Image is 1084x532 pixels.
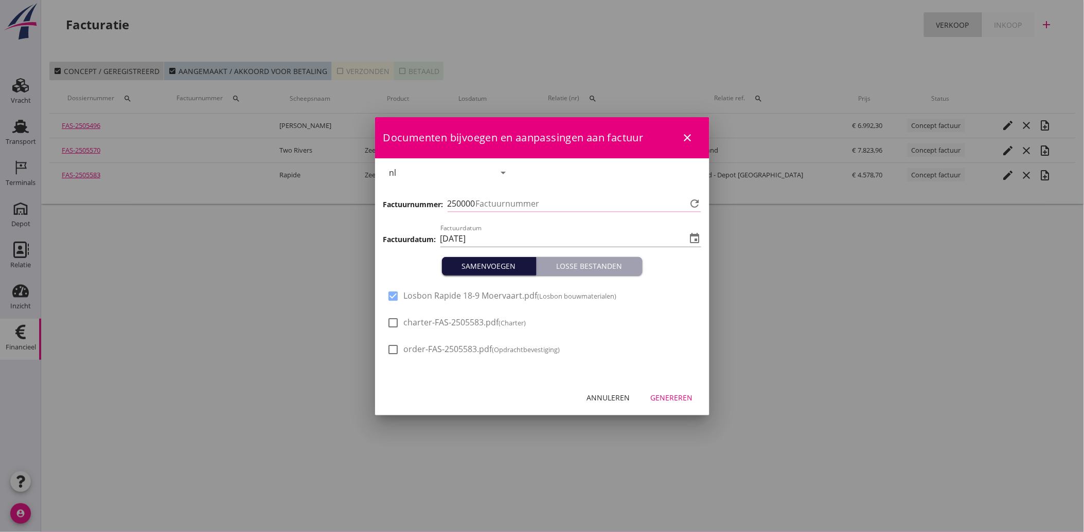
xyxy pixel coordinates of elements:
h3: Factuurdatum: [383,234,436,245]
div: nl [389,168,397,177]
span: order-FAS-2505583.pdf [404,344,560,355]
i: close [682,132,694,144]
div: Documenten bijvoegen en aanpassingen aan factuur [375,117,709,158]
h3: Factuurnummer: [383,199,443,210]
div: Annuleren [587,392,630,403]
input: Factuurdatum [440,230,687,247]
div: Samenvoegen [446,261,532,271]
i: refresh [689,197,701,210]
input: Factuurnummer [476,195,687,212]
small: (Charter) [499,318,526,327]
span: charter-FAS-2505583.pdf [404,317,526,328]
small: (Opdrachtbevestiging) [492,345,560,354]
button: Samenvoegen [442,257,537,276]
button: Genereren [643,389,701,407]
i: arrow_drop_down [497,167,509,179]
div: Genereren [651,392,693,403]
button: Losse bestanden [537,257,643,276]
small: (Losbon bouwmaterialen) [538,291,617,301]
span: 250000 [448,197,475,210]
i: event [689,232,701,245]
div: Losse bestanden [541,261,638,271]
span: Losbon Rapide 18-9 Moervaart.pdf [404,290,617,301]
button: Annuleren [579,389,638,407]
